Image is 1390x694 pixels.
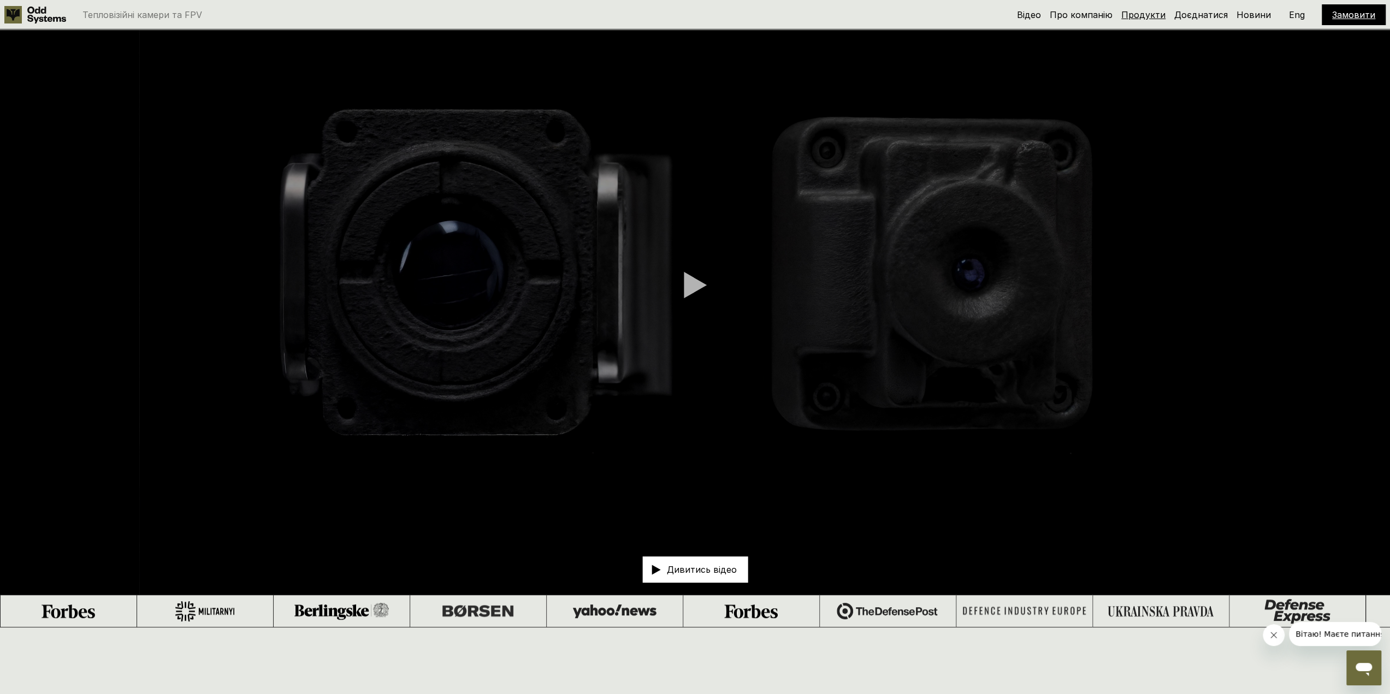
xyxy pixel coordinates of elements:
a: Відео [1017,9,1041,20]
span: Вітаю! Маєте питання? [7,8,100,16]
p: Тепловізійні камери та FPV [82,10,202,19]
p: Дивитись відео [667,565,737,574]
p: Eng [1289,10,1305,19]
a: Замовити [1332,9,1375,20]
a: Про компанію [1050,9,1113,20]
iframe: Сообщение от компании [1289,622,1381,646]
a: Доєднатися [1174,9,1228,20]
iframe: Закрыть сообщение [1263,624,1285,646]
a: Новини [1237,9,1271,20]
iframe: Кнопка запуска окна обмена сообщениями [1346,650,1381,685]
a: Продукти [1121,9,1166,20]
